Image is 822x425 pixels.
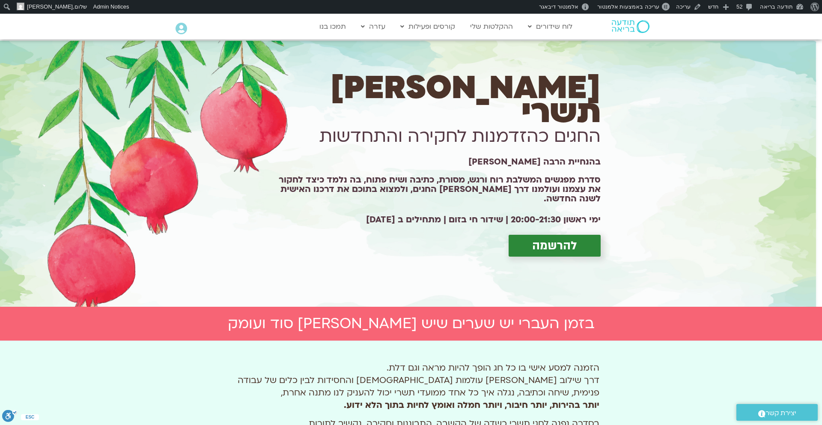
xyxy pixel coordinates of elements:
h1: [PERSON_NAME] תשרי [265,76,601,124]
h1: החגים כהזדמנות לחקירה והתחדשות [265,125,601,149]
a: ההקלטות שלי [466,18,517,35]
a: יצירת קשר [736,404,818,421]
a: עזרה [357,18,390,35]
span: דרך שילוב [PERSON_NAME] עולמות [DEMOGRAPHIC_DATA] והחסידות לבין כלים של עבודה פנימית, שיחה וכתיבה... [238,374,599,398]
h2: ימי ראשון 20:00-21:30 | שידור חי בזום | מתחילים ב [DATE] [265,215,601,224]
span: [PERSON_NAME] [27,3,73,10]
h1: סדרת מפגשים המשלבת רוח ורגש, מסורת, כתיבה ושיח פתוח, בה נלמד כיצד לחקור את עצמנו ועולמנו דרך [PER... [265,175,601,204]
a: לוח שידורים [524,18,577,35]
a: קורסים ופעילות [396,18,459,35]
span: להרשמה [532,239,577,252]
span: יצירת קשר [765,407,796,419]
a: להרשמה [509,235,601,257]
h1: בהנחיית הרבה [PERSON_NAME] [265,160,601,164]
span: עריכה באמצעות אלמנטור [597,3,659,10]
span: הזמנה למסע אישי בו כל חג הופך להיות מראה וגם דלת. [387,362,599,374]
img: תודעה בריאה [612,20,649,33]
b: יותר בהירות, יותר חיבור, ויותר חמלה ואומץ לחיות בתוך הלא ידוע. [344,399,599,411]
h2: בזמן העברי יש שערים שיש [PERSON_NAME] סוד ועומק [171,315,651,332]
a: תמכו בנו [315,18,350,35]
